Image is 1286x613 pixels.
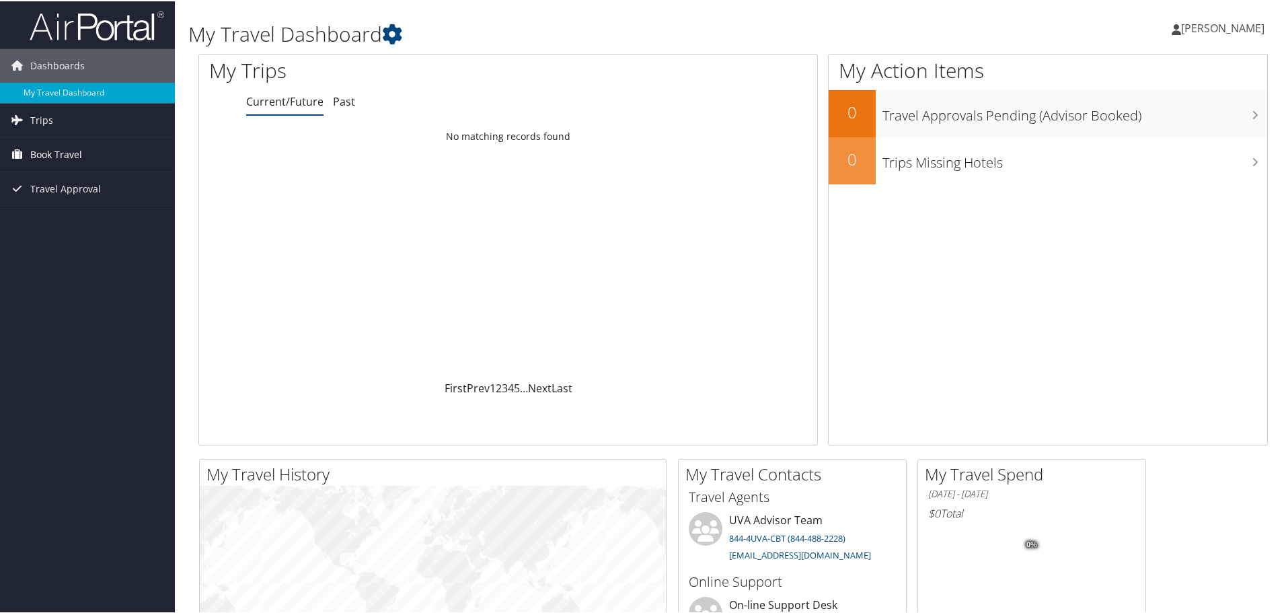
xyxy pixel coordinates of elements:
[829,89,1267,136] a: 0Travel Approvals Pending (Advisor Booked)
[928,486,1135,499] h6: [DATE] - [DATE]
[30,102,53,136] span: Trips
[206,462,666,484] h2: My Travel History
[729,548,871,560] a: [EMAIL_ADDRESS][DOMAIN_NAME]
[552,380,572,394] a: Last
[829,136,1267,183] a: 0Trips Missing Hotels
[496,380,502,394] a: 2
[188,19,915,47] h1: My Travel Dashboard
[685,462,906,484] h2: My Travel Contacts
[514,380,520,394] a: 5
[467,380,490,394] a: Prev
[333,93,355,108] a: Past
[1181,20,1264,34] span: [PERSON_NAME]
[209,55,550,83] h1: My Trips
[30,137,82,170] span: Book Travel
[928,505,1135,519] h6: Total
[925,462,1145,484] h2: My Travel Spend
[1172,7,1278,47] a: [PERSON_NAME]
[882,145,1267,171] h3: Trips Missing Hotels
[1026,540,1037,548] tspan: 0%
[199,123,817,147] td: No matching records found
[520,380,528,394] span: …
[928,505,940,519] span: $0
[445,380,467,394] a: First
[490,380,496,394] a: 1
[30,171,101,205] span: Travel Approval
[682,511,903,566] li: UVA Advisor Team
[246,93,324,108] a: Current/Future
[689,571,896,590] h3: Online Support
[829,147,876,170] h2: 0
[508,380,514,394] a: 4
[689,486,896,505] h3: Travel Agents
[882,98,1267,124] h3: Travel Approvals Pending (Advisor Booked)
[502,380,508,394] a: 3
[829,55,1267,83] h1: My Action Items
[30,48,85,81] span: Dashboards
[829,100,876,122] h2: 0
[30,9,164,40] img: airportal-logo.png
[729,531,845,543] a: 844-4UVA-CBT (844-488-2228)
[528,380,552,394] a: Next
